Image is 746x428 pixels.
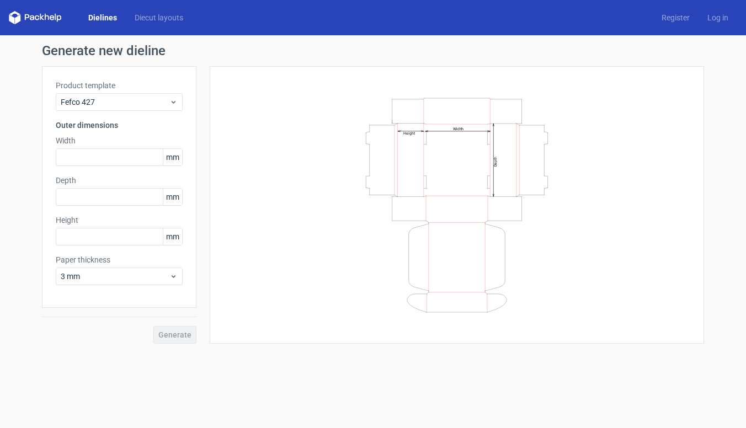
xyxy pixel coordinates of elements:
[126,12,192,23] a: Diecut layouts
[653,12,699,23] a: Register
[453,126,463,131] text: Width
[493,156,498,166] text: Depth
[56,175,183,186] label: Depth
[42,44,704,57] h1: Generate new dieline
[56,254,183,265] label: Paper thickness
[56,135,183,146] label: Width
[56,120,183,131] h3: Outer dimensions
[163,228,182,245] span: mm
[56,80,183,91] label: Product template
[403,131,415,135] text: Height
[61,271,169,282] span: 3 mm
[61,97,169,108] span: Fefco 427
[699,12,737,23] a: Log in
[163,189,182,205] span: mm
[79,12,126,23] a: Dielines
[163,149,182,165] span: mm
[56,215,183,226] label: Height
